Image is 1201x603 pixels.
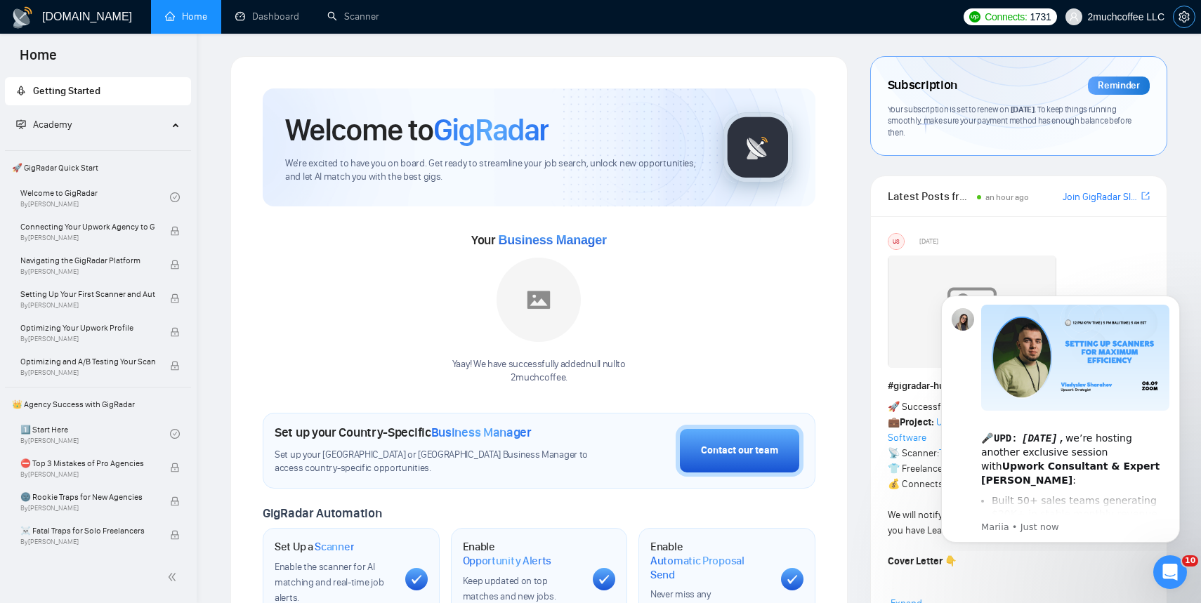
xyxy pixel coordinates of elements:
span: lock [170,260,180,270]
span: By [PERSON_NAME] [20,267,155,276]
h1: # gigradar-hub [888,378,1150,394]
span: Scanner [315,540,354,554]
span: By [PERSON_NAME] [20,504,155,512]
button: Contact our team [676,425,803,477]
div: Yaay! We have successfully added null null to [452,358,626,385]
span: Latest Posts from the GigRadar Community [888,187,973,205]
span: By [PERSON_NAME] [20,301,155,310]
h1: Enable [650,540,770,581]
span: fund-projection-screen [16,119,26,129]
span: Connects: [985,9,1027,25]
span: 🚀 GigRadar Quick Start [6,154,190,182]
span: Home [8,45,68,74]
span: We're excited to have you on board. Get ready to streamline your job search, unlock new opportuni... [285,157,700,184]
span: Getting Started [33,85,100,97]
span: By [PERSON_NAME] [20,369,155,377]
span: Keep updated on top matches and new jobs. [463,575,556,602]
span: Academy [16,119,72,131]
a: setting [1173,11,1195,22]
button: setting [1173,6,1195,28]
span: Your subscription is set to renew on . To keep things running smoothly, make sure your payment me... [888,104,1132,138]
span: check-circle [170,192,180,202]
a: searchScanner [327,11,379,22]
a: 1️⃣ Start HereBy[PERSON_NAME] [20,418,170,449]
span: Business Manager [498,233,606,247]
span: Set up your [GEOGRAPHIC_DATA] or [GEOGRAPHIC_DATA] Business Manager to access country-specific op... [275,449,592,475]
span: lock [170,463,180,472]
p: 2muchcoffee . [452,371,626,385]
span: export [1141,190,1150,201]
a: Welcome to GigRadarBy[PERSON_NAME] [20,182,170,213]
span: Navigating the GigRadar Platform [20,253,155,267]
a: dashboardDashboard [235,11,299,22]
span: lock [170,293,180,303]
img: upwork-logo.png [969,11,980,22]
h1: Set up your Country-Specific [275,425,532,440]
h1: Set Up a [275,540,354,554]
li: Getting Started [5,77,191,105]
div: US [888,234,904,249]
img: placeholder.png [497,258,581,342]
a: Join GigRadar Slack Community [1063,190,1138,205]
span: lock [170,327,180,337]
iframe: Intercom notifications message [920,283,1201,551]
span: Connecting Your Upwork Agency to GigRadar [20,220,155,234]
span: By [PERSON_NAME] [20,335,155,343]
div: Reminder [1088,77,1150,95]
span: 1731 [1030,9,1051,25]
img: weqQh+iSagEgQAAAABJRU5ErkJggg== [888,256,1056,368]
span: lock [170,226,180,236]
span: lock [170,361,180,371]
span: check-circle [170,429,180,439]
span: ⛔ Top 3 Mistakes of Pro Agencies [20,456,155,470]
span: By [PERSON_NAME] [20,470,155,479]
h1: Welcome to [285,111,549,149]
span: Opportunity Alerts [463,554,552,568]
img: logo [11,6,34,29]
h1: Enable [463,540,582,567]
span: By [PERSON_NAME] [20,538,155,546]
span: user [1069,12,1079,22]
span: lock [170,530,180,540]
span: Optimizing Your Upwork Profile [20,321,155,335]
span: GigRadar [433,111,549,149]
span: Optimizing and A/B Testing Your Scanner for Better Results [20,354,155,369]
span: Setting Up Your First Scanner and Auto-Bidder [20,287,155,301]
div: Contact our team [701,443,778,458]
span: By [PERSON_NAME] [20,234,155,242]
span: GigRadar Automation [263,505,381,521]
a: homeHome [165,11,207,22]
span: 👑 Agency Success with GigRadar [6,390,190,418]
span: an hour ago [985,192,1029,202]
span: lock [170,496,180,506]
span: Academy [33,119,72,131]
span: 🌚 Rookie Traps for New Agencies [20,490,155,504]
span: Subscription [888,74,957,98]
span: rocket [16,86,26,95]
img: gigradar-logo.png [723,112,793,183]
span: 10 [1182,555,1198,566]
span: Your [471,232,607,248]
span: ☠️ Fatal Traps for Solo Freelancers [20,524,155,538]
span: Business Manager [431,425,532,440]
span: [DATE] [1011,104,1035,114]
span: double-left [167,570,181,584]
span: [DATE] [919,235,938,248]
iframe: Intercom live chat [1153,555,1187,589]
a: export [1141,190,1150,203]
strong: Project: [900,416,934,428]
span: Automatic Proposal Send [650,554,770,581]
span: setting [1174,11,1195,22]
strong: Cover Letter 👇 [888,555,957,567]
